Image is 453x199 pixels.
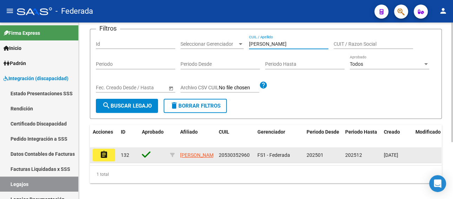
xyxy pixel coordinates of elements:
span: Acciones [93,129,113,135]
span: 20530352960 [219,152,250,158]
span: Borrar Filtros [170,103,221,109]
datatable-header-cell: Creado [381,124,413,148]
mat-icon: person [439,7,447,15]
datatable-header-cell: Afiliado [177,124,216,148]
datatable-header-cell: Gerenciador [255,124,304,148]
mat-icon: menu [6,7,14,15]
input: Fecha fin [127,85,162,91]
datatable-header-cell: ID [118,124,139,148]
mat-icon: search [102,101,111,110]
span: Archivo CSV CUIL [180,85,219,90]
span: Aprobado [142,129,164,135]
mat-icon: assignment [100,150,108,159]
span: Periodo Hasta [345,129,377,135]
span: - Federada [55,4,93,19]
button: Open calendar [167,84,175,92]
datatable-header-cell: Aprobado [139,124,167,148]
span: Modificado [415,129,441,135]
span: Inicio [4,44,21,52]
span: [DATE] [384,152,398,158]
span: Afiliado [180,129,198,135]
span: Firma Express [4,29,40,37]
span: ID [121,129,125,135]
span: Todos [350,61,363,67]
span: 202512 [345,152,362,158]
span: Gerenciador [257,129,285,135]
h3: Filtros [96,24,120,33]
div: 1 total [90,166,442,183]
span: Integración (discapacidad) [4,75,68,82]
datatable-header-cell: Periodo Hasta [342,124,381,148]
div: Open Intercom Messenger [429,175,446,192]
span: Seleccionar Gerenciador [180,41,237,47]
span: Padrón [4,59,26,67]
datatable-header-cell: Periodo Desde [304,124,342,148]
mat-icon: delete [170,101,178,110]
datatable-header-cell: Modificado [413,124,444,148]
datatable-header-cell: Acciones [90,124,118,148]
span: 132 [121,152,129,158]
span: [PERSON_NAME] [180,152,218,158]
span: Creado [384,129,400,135]
span: FS1 - Federada [257,152,290,158]
input: Fecha inicio [96,85,122,91]
button: Buscar Legajo [96,99,158,113]
button: Borrar Filtros [164,99,227,113]
span: Buscar Legajo [102,103,152,109]
input: Archivo CSV CUIL [219,85,259,91]
span: CUIL [219,129,229,135]
datatable-header-cell: CUIL [216,124,255,148]
span: Periodo Desde [307,129,339,135]
mat-icon: help [259,81,268,89]
span: 202501 [307,152,323,158]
